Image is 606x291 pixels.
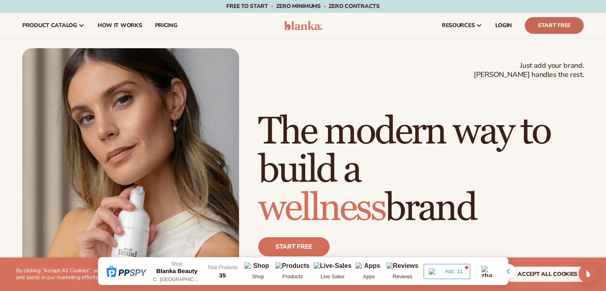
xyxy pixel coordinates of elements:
p: By clicking "Accept All Cookies", you agree to the storing of cookies on your device to enhance s... [16,267,330,281]
a: Start free [258,237,329,256]
span: wellness [258,185,385,232]
a: resources [435,13,489,38]
span: Free to start · ZERO minimums · ZERO contracts [226,2,379,10]
span: resources [442,22,475,29]
a: pricing [148,13,183,38]
span: How It Works [98,22,142,29]
a: product catalog [16,13,91,38]
h1: The modern way to build a brand [258,113,584,228]
button: accept all cookies [505,267,590,282]
img: logo [284,21,322,30]
a: LOGIN [489,13,518,38]
span: Just add your brand. [PERSON_NAME] handles the rest. [474,61,584,80]
span: product catalog [22,22,77,29]
div: Open Intercom Messenger [579,264,598,283]
a: How It Works [91,13,149,38]
span: LOGIN [495,22,512,29]
span: pricing [155,22,177,29]
a: Start Free [525,17,584,34]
